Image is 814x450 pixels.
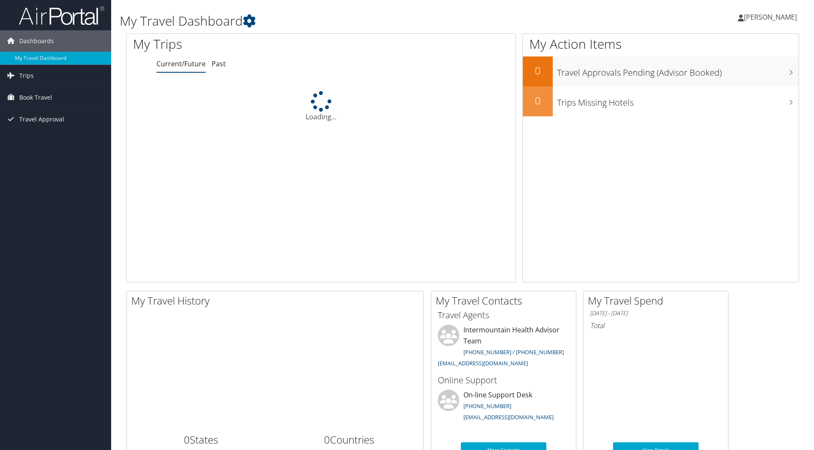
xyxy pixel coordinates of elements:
h3: Travel Agents [438,309,569,321]
a: 0Travel Approvals Pending (Advisor Booked) [523,56,799,86]
a: [PERSON_NAME] [738,4,805,30]
a: Current/Future [156,59,206,68]
a: [PHONE_NUMBER] [463,402,511,410]
a: Past [212,59,226,68]
div: Loading... [127,91,516,122]
a: [EMAIL_ADDRESS][DOMAIN_NAME] [438,359,528,367]
h2: 0 [523,93,553,108]
h2: My Travel Contacts [436,293,576,308]
h2: 0 [523,63,553,78]
li: On-line Support Desk [434,390,574,425]
h6: [DATE] - [DATE] [590,309,722,317]
li: Intermountain Health Advisor Team [434,325,574,370]
span: Book Travel [19,87,52,108]
a: [PHONE_NUMBER] / [PHONE_NUMBER] [463,348,564,356]
span: 0 [324,432,330,447]
span: Dashboards [19,30,54,52]
h1: My Travel Dashboard [120,12,577,30]
span: [PERSON_NAME] [744,12,797,22]
h2: Countries [282,432,417,447]
h3: Online Support [438,374,569,386]
h3: Travel Approvals Pending (Advisor Booked) [557,62,799,79]
h1: My Action Items [523,35,799,53]
h2: States [133,432,269,447]
img: airportal-logo.png [19,6,104,26]
a: 0Trips Missing Hotels [523,86,799,116]
a: [EMAIL_ADDRESS][DOMAIN_NAME] [463,413,554,421]
span: Trips [19,65,34,86]
h2: My Travel Spend [588,293,728,308]
h1: My Trips [133,35,347,53]
span: 0 [184,432,190,447]
h6: Total [590,321,722,330]
h3: Trips Missing Hotels [557,92,799,109]
span: Travel Approval [19,109,64,130]
h2: My Travel History [131,293,423,308]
